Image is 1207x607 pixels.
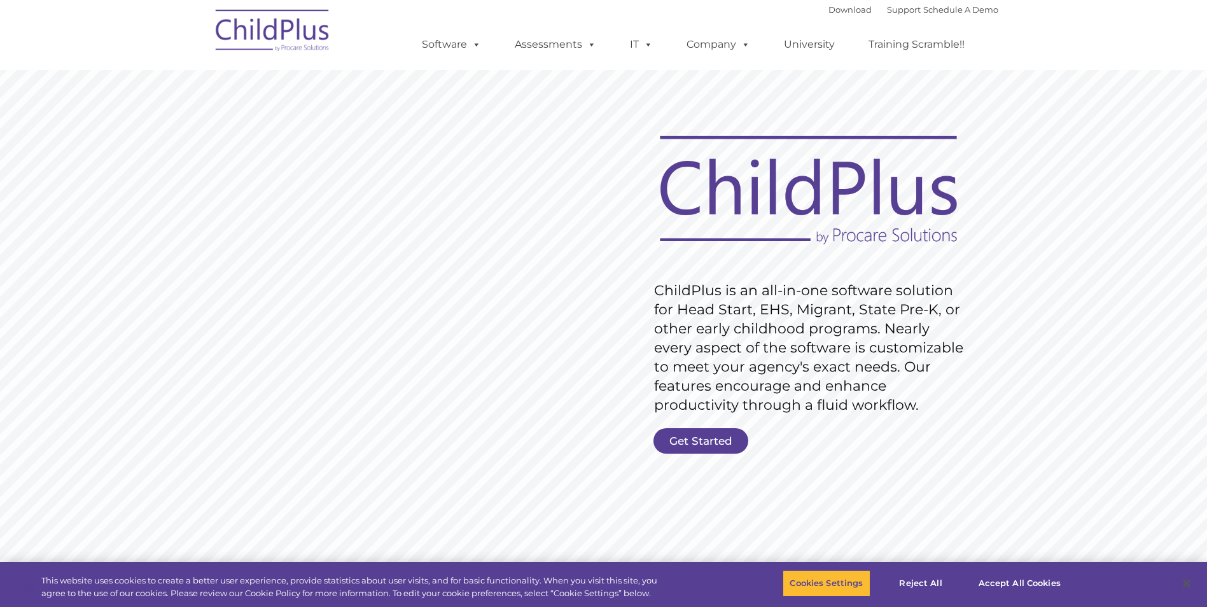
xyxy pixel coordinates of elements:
[653,428,748,454] a: Get Started
[209,1,337,64] img: ChildPlus by Procare Solutions
[617,32,666,57] a: IT
[923,4,998,15] a: Schedule A Demo
[828,4,998,15] font: |
[771,32,848,57] a: University
[856,32,977,57] a: Training Scramble!!
[41,575,664,599] div: This website uses cookies to create a better user experience, provide statistics about user visit...
[502,32,609,57] a: Assessments
[674,32,763,57] a: Company
[654,281,970,415] rs-layer: ChildPlus is an all-in-one software solution for Head Start, EHS, Migrant, State Pre-K, or other ...
[881,570,961,597] button: Reject All
[972,570,1068,597] button: Accept All Cookies
[1173,569,1201,597] button: Close
[409,32,494,57] a: Software
[783,570,870,597] button: Cookies Settings
[887,4,921,15] a: Support
[828,4,872,15] a: Download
